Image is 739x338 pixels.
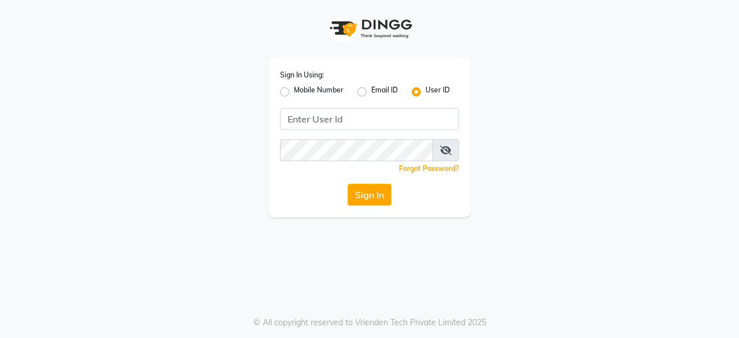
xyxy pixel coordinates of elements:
[294,85,344,99] label: Mobile Number
[280,108,459,130] input: Username
[399,164,459,173] a: Forgot Password?
[426,85,450,99] label: User ID
[371,85,398,99] label: Email ID
[280,70,324,80] label: Sign In Using:
[280,139,433,161] input: Username
[323,12,416,46] img: logo1.svg
[348,184,391,206] button: Sign In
